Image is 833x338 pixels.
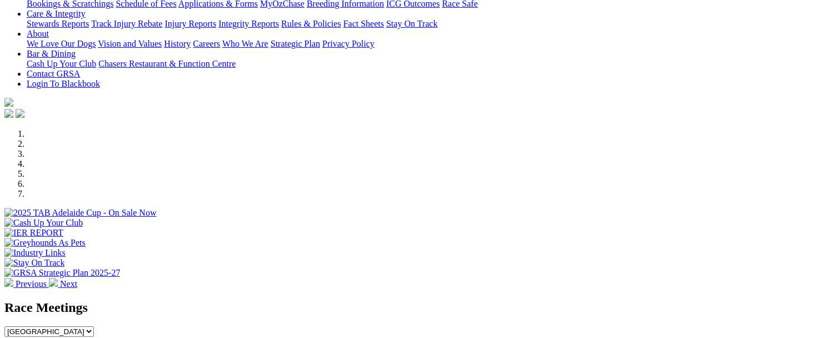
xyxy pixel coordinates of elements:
[27,59,829,69] div: Bar & Dining
[271,39,320,48] a: Strategic Plan
[27,59,96,68] a: Cash Up Your Club
[27,29,49,38] a: About
[27,39,829,49] div: About
[27,69,80,78] a: Contact GRSA
[16,279,47,289] span: Previous
[4,208,157,218] img: 2025 TAB Adelaide Cup - On Sale Now
[98,59,236,68] a: Chasers Restaurant & Function Centre
[4,248,66,258] img: Industry Links
[4,258,64,268] img: Stay On Track
[98,39,162,48] a: Vision and Values
[49,279,77,289] a: Next
[222,39,268,48] a: Who We Are
[322,39,375,48] a: Privacy Policy
[4,218,83,228] img: Cash Up Your Club
[4,228,63,238] img: IER REPORT
[4,268,120,278] img: GRSA Strategic Plan 2025-27
[164,39,191,48] a: History
[4,98,13,107] img: logo-grsa-white.png
[4,279,49,289] a: Previous
[386,19,437,28] a: Stay On Track
[4,238,86,248] img: Greyhounds As Pets
[4,278,13,287] img: chevron-left-pager-white.svg
[27,9,86,18] a: Care & Integrity
[49,278,58,287] img: chevron-right-pager-white.svg
[27,19,89,28] a: Stewards Reports
[27,79,100,88] a: Login To Blackbook
[281,19,341,28] a: Rules & Policies
[27,49,76,58] a: Bar & Dining
[218,19,279,28] a: Integrity Reports
[164,19,216,28] a: Injury Reports
[16,109,24,118] img: twitter.svg
[60,279,77,289] span: Next
[4,109,13,118] img: facebook.svg
[27,19,829,29] div: Care & Integrity
[91,19,162,28] a: Track Injury Rebate
[4,300,829,315] h2: Race Meetings
[27,39,96,48] a: We Love Our Dogs
[343,19,384,28] a: Fact Sheets
[193,39,220,48] a: Careers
